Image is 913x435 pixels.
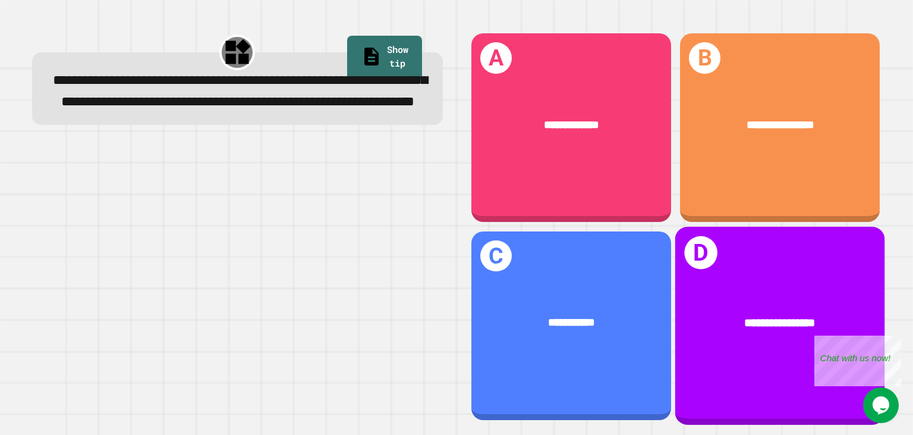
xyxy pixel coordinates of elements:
[863,387,901,423] iframe: chat widget
[685,236,717,268] h1: D
[480,42,512,74] h1: A
[347,36,422,80] a: Show tip
[814,336,901,386] iframe: chat widget
[480,240,512,272] h1: C
[689,42,720,74] h1: B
